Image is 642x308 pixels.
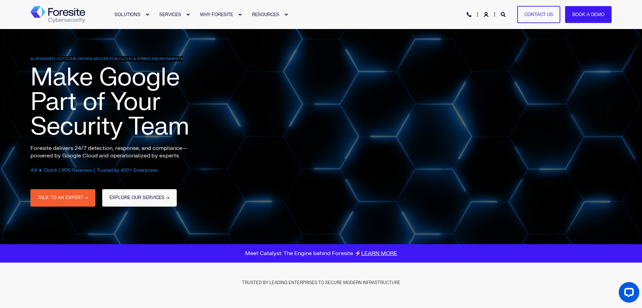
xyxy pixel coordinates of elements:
a: EXPLORE OUR SERVICES → [102,189,177,207]
iframe: LiveChat chat widget [613,279,642,308]
a: Back to Home [30,6,85,23]
span: 4.9 ★ Clutch | 95% Retention | Trusted by 400+ Enterprises [30,168,158,173]
div: Expand SERVICES [186,13,190,17]
img: Foresite logo, a hexagon shape of blues with a directional arrow to the right hand side, and the ... [30,6,85,23]
a: TALK TO AN EXPERT → [30,189,95,207]
span: AI-POWERED, OUTCOME-DRIVEN SECOPS FOR CLOUD & HYBRID ENVIRONMENTS [30,56,183,61]
a: Contact Us [517,6,560,23]
span: Make Google Part of Your Security Team [30,62,189,142]
a: Book a Demo [565,6,612,23]
span: Meet Catalyst: The Engine behind Foresite ⚡️ [245,250,397,257]
div: Expand SOLUTIONS [145,13,149,17]
div: Expand RESOURCES [284,13,288,17]
div: Expand WHY FORESITE [238,13,242,17]
span: TRUSTED BY LEADING ENTERPRISES TO SECURE MODERN INFRASTRUCTURE [242,280,400,285]
a: Login [484,11,490,17]
span: RESOURCES [252,12,279,17]
a: Open Search [501,11,507,17]
span: WHY FORESITE [200,12,233,17]
p: Foresite delivers 24/7 detection, response, and compliance—powered by Google Cloud and operationa... [30,144,201,159]
a: LEARN MORE [361,250,397,257]
span: SOLUTIONS [115,12,141,17]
